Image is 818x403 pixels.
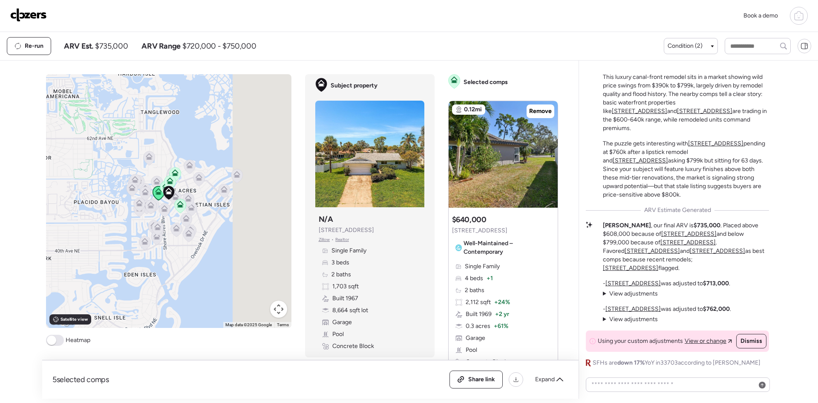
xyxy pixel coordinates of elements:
[332,342,374,351] span: Concrete Block
[52,374,109,385] span: 5 selected comps
[466,334,485,342] span: Garage
[677,107,732,115] a: [STREET_ADDRESS]
[332,330,344,339] span: Pool
[331,81,377,90] span: Subject property
[603,315,658,324] summary: View adjustments
[613,157,668,164] a: [STREET_ADDRESS]
[617,359,645,366] span: down 17%
[605,305,661,313] a: [STREET_ADDRESS]
[319,236,330,243] span: Zillow
[690,247,745,255] a: [STREET_ADDRESS]
[535,375,555,384] span: Expand
[685,337,732,345] a: View or change
[331,258,349,267] span: 3 beds
[603,305,731,313] p: - was adjusted to .
[225,322,272,327] span: Map data ©2025 Google
[452,215,487,225] h3: $640,000
[270,301,287,318] button: Map camera controls
[277,322,289,327] a: Terms (opens in new tab)
[331,246,366,255] span: Single Family
[466,310,492,319] span: Built 1969
[331,236,334,243] span: •
[603,290,658,298] summary: View adjustments
[60,316,88,323] span: Satellite view
[332,294,358,303] span: Built 1967
[468,375,495,384] span: Share link
[464,78,508,87] span: Selected comps
[466,298,491,307] span: 2,112 sqft
[743,12,778,19] span: Book a demo
[66,336,90,345] span: Heatmap
[688,140,743,147] a: [STREET_ADDRESS]
[644,206,711,215] span: ARV Estimate Generated
[452,226,507,235] span: [STREET_ADDRESS]
[48,317,76,328] img: Google
[465,274,483,283] span: 4 beds
[625,247,680,255] a: [STREET_ADDRESS]
[10,8,47,22] img: Logo
[603,264,658,272] a: [STREET_ADDRESS]
[464,105,482,114] span: 0.12mi
[319,214,333,224] h3: N/A
[182,41,256,51] span: $720,000 - $750,000
[603,222,651,229] strong: [PERSON_NAME]
[668,42,703,50] span: Condition (2)
[466,346,477,354] span: Pool
[603,279,730,288] p: - was adjusted to .
[319,226,374,235] span: [STREET_ADDRESS]
[598,337,683,345] span: Using your custom adjustments
[335,236,349,243] span: Realtor
[494,298,510,307] span: + 24%
[609,316,658,323] span: View adjustments
[332,306,368,315] span: 8,664 sqft lot
[25,42,43,50] span: Re-run
[465,286,484,295] span: 2 baths
[603,73,769,133] p: This luxury canal-front remodel sits in a market showing wild price swings from $390k to $799k, l...
[332,282,359,291] span: 1,703 sqft
[609,290,658,297] span: View adjustments
[64,41,93,51] span: ARV Est.
[48,317,76,328] a: Open this area in Google Maps (opens a new window)
[466,322,490,331] span: 0.3 acres
[464,239,551,256] span: Well-Maintained – Contemporary
[740,337,762,345] span: Dismiss
[603,139,769,199] p: The puzzle gets interesting with pending at $760k after a lipstick remodel and asking $799k but s...
[703,305,730,313] strong: $762,000
[612,107,667,115] a: [STREET_ADDRESS]
[661,230,717,238] a: [STREET_ADDRESS]
[487,274,493,283] span: + 1
[331,270,351,279] span: 2 baths
[605,280,661,287] a: [STREET_ADDRESS]
[603,221,769,273] p: , our final ARV is . Placed above $608,000 because of and below $799,000 because of . Favored and...
[593,359,760,367] span: SFHs are YoY in 33703 according to [PERSON_NAME]
[660,239,716,246] a: [STREET_ADDRESS]
[465,262,500,271] span: Single Family
[494,322,508,331] span: + 61%
[529,107,552,116] span: Remove
[95,41,128,51] span: $735,000
[332,318,352,327] span: Garage
[141,41,181,51] span: ARV Range
[466,358,507,366] span: Concrete Block
[703,280,729,287] strong: $713,000
[685,337,726,345] span: View or change
[694,222,720,229] strong: $735,000
[495,310,509,319] span: + 2 yr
